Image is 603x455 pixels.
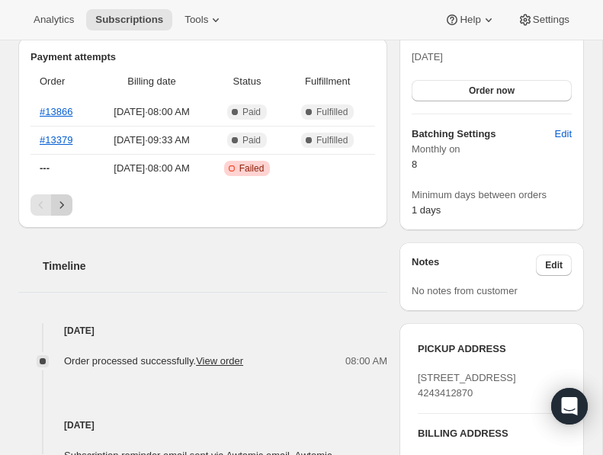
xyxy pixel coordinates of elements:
[43,258,387,274] h2: Timeline
[546,122,581,146] button: Edit
[98,161,204,176] span: [DATE] · 08:00 AM
[86,9,172,30] button: Subscriptions
[316,134,348,146] span: Fulfilled
[412,127,555,142] h6: Batching Settings
[30,65,94,98] th: Order
[469,85,515,97] span: Order now
[460,14,480,26] span: Help
[435,9,505,30] button: Help
[51,194,72,216] button: Next
[533,14,569,26] span: Settings
[242,134,261,146] span: Paid
[412,187,572,203] span: Minimum days between orders
[412,204,441,216] span: 1 days
[412,142,572,157] span: Monthly on
[239,162,265,175] span: Failed
[412,51,443,62] span: [DATE]
[98,104,204,120] span: [DATE] · 08:00 AM
[30,194,375,216] nav: Pagination
[214,74,281,89] span: Status
[345,354,387,369] span: 08:00 AM
[555,127,572,142] span: Edit
[18,418,387,433] h4: [DATE]
[40,134,72,146] a: #13379
[508,9,579,30] button: Settings
[412,285,518,296] span: No notes from customer
[98,74,204,89] span: Billing date
[418,341,566,357] h3: PICKUP ADDRESS
[242,106,261,118] span: Paid
[412,80,572,101] button: Order now
[196,355,243,367] a: View order
[175,9,233,30] button: Tools
[98,133,204,148] span: [DATE] · 09:33 AM
[30,50,375,65] h2: Payment attempts
[34,14,74,26] span: Analytics
[545,259,563,271] span: Edit
[40,162,50,174] span: ---
[184,14,208,26] span: Tools
[412,159,417,170] span: 8
[551,388,588,425] div: Open Intercom Messenger
[40,106,72,117] a: #13866
[418,372,516,399] span: [STREET_ADDRESS] 4243412870
[536,255,572,276] button: Edit
[24,9,83,30] button: Analytics
[316,106,348,118] span: Fulfilled
[64,355,243,367] span: Order processed successfully.
[418,426,566,441] h3: BILLING ADDRESS
[412,255,536,276] h3: Notes
[95,14,163,26] span: Subscriptions
[289,74,366,89] span: Fulfillment
[18,323,387,338] h4: [DATE]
